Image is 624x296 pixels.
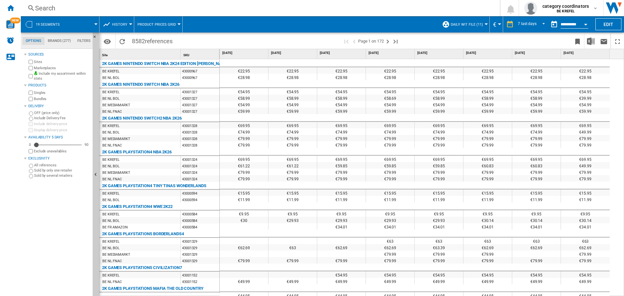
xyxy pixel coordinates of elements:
input: Singles [29,91,33,95]
div: €11.99 [268,196,317,202]
input: Sold by only one retailer [29,169,33,173]
div: €79.99 [561,141,610,148]
md-slider: Availability [34,142,82,148]
div: €79.99 [317,175,366,182]
div: €60.83 [512,162,561,169]
div: €30 [220,217,268,223]
div: €79.99 [415,135,463,141]
div: €54.99 [415,101,463,108]
div: €79.99 [317,135,366,141]
div: €79.99 [415,169,463,175]
div: 43001327 [181,95,219,101]
button: 19 segments [36,16,66,32]
div: €69.95 [317,156,366,162]
button: € [493,16,500,32]
img: wise-card.svg [6,20,15,29]
span: € [493,21,496,28]
span: 19 segments [36,22,60,27]
label: Display delivery price [34,128,90,133]
div: €15.95 [317,189,366,196]
div: 90 [83,142,90,147]
div: €69.95 [415,156,463,162]
div: €69.95 [268,156,317,162]
div: BE MEDIAMARKT [102,136,130,142]
div: €69.95 [463,156,512,162]
div: €15.95 [512,189,561,196]
label: Exclude unavailables [34,149,90,154]
div: €69.95 [512,156,561,162]
div: €79.99 [317,141,366,148]
div: 0 [27,142,32,147]
span: History [112,22,127,27]
div: 2K GAMES NINTENDO SWITCH NBA 2K26 [102,81,179,88]
div: €28.98 [366,74,414,80]
div: €54.95 [512,88,561,95]
div: €11.99 [463,196,512,202]
div: €9.95 [268,210,317,217]
div: €28.98 [317,74,366,80]
div: €79.99 [220,169,268,175]
div: €15.95 [415,189,463,196]
div: €79.99 [268,169,317,175]
span: [DATE] [564,51,608,55]
div: 43001327 [181,101,219,108]
span: [DATE] [417,51,462,55]
div: €58.99 [512,95,561,101]
div: 2K GAMES PLAYSTATION4 TINY TINAS WONDERLANDS [102,182,206,190]
div: €28.98 [220,74,268,80]
span: Daily WIT File (11) [451,22,483,27]
button: Next page [384,33,392,49]
div: Site Sort None [101,49,180,59]
div: 2K GAMES PLAYSTATION4 NBA 2K26 [102,148,172,156]
div: €11.99 [220,196,268,202]
div: €29.93 [366,217,414,223]
div: 43001324 [181,162,219,169]
b: BE KREFEL [557,9,575,13]
div: €22.95 [220,67,268,74]
button: Daily WIT File (11) [451,16,486,32]
div: €29.93 [268,217,317,223]
div: Search [35,4,483,13]
label: Include delivery price [34,122,90,126]
div: €9.95 [366,210,414,217]
div: €79.99 [512,169,561,175]
span: [DATE] [515,51,559,55]
div: €79.99 [415,175,463,182]
img: alerts-logo.svg [6,36,14,44]
div: 43000584 [181,211,219,217]
div: [DATE] [270,49,317,57]
div: €9.95 [463,210,512,217]
div: €79.99 [268,175,317,182]
div: €61.22 [268,162,317,169]
div: €79.99 [366,169,414,175]
div: €79.99 [512,141,561,148]
div: €49.99 [561,128,610,135]
div: €59.99 [268,108,317,114]
div: €69.95 [366,156,414,162]
div: €22.95 [317,67,366,74]
div: €22.95 [561,67,610,74]
button: First page [343,33,350,49]
span: Site [102,53,108,57]
div: €11.99 [512,196,561,202]
div: 43000594 [181,196,219,203]
md-select: REPORTS.WIZARD.STEPS.REPORT.STEPS.REPORT_OPTIONS.PERIOD: 7 last days [517,19,548,30]
div: 43001327 [181,108,219,114]
div: €59.99 [220,108,268,114]
div: 2K GAMES PLAYSTATION4 WWE 2K22 [102,203,173,211]
div: €74.99 [512,128,561,135]
div: €22.95 [366,67,414,74]
div: €59.99 [415,108,463,114]
div: €9.95 [317,210,366,217]
div: €74.99 [463,128,512,135]
input: Bundles [29,97,33,101]
div: €30.14 [463,217,512,223]
md-tab-item: Filters [74,37,94,45]
div: Availability 5 Days [28,135,90,140]
div: €79.99 [512,135,561,141]
div: 43001328 [181,142,219,148]
div: €9.95 [220,210,268,217]
div: €54.95 [268,88,317,95]
div: €58.99 [268,95,317,101]
img: profile.jpg [524,2,537,15]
